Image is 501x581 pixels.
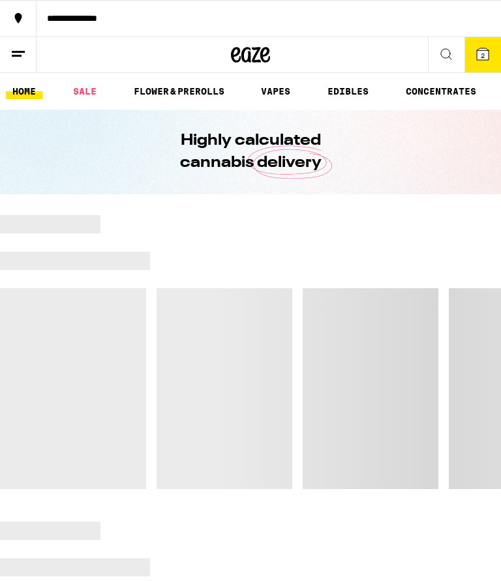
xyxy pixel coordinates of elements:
a: VAPES [254,83,297,99]
a: SALE [67,83,103,99]
a: FLOWER & PREROLLS [127,83,231,99]
h1: Highly calculated cannabis delivery [143,130,358,174]
span: 2 [481,52,485,59]
button: 2 [464,37,501,72]
a: CONCENTRATES [399,83,483,99]
a: HOME [6,83,42,99]
a: EDIBLES [321,83,375,99]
